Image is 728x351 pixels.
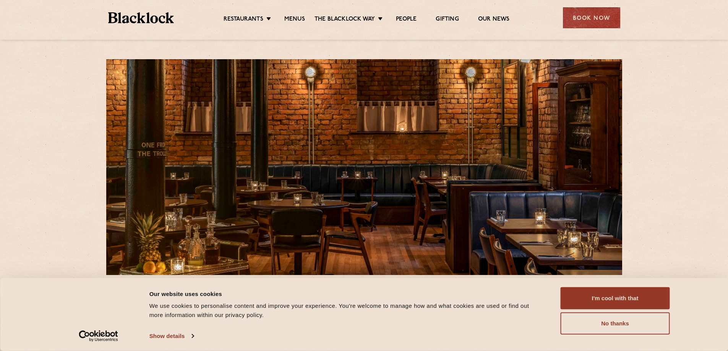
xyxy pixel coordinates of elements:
[284,16,305,24] a: Menus
[561,287,670,309] button: I'm cool with that
[315,16,375,24] a: The Blacklock Way
[108,12,174,23] img: BL_Textured_Logo-footer-cropped.svg
[563,7,620,28] div: Book Now
[396,16,417,24] a: People
[149,289,543,298] div: Our website uses cookies
[149,301,543,320] div: We use cookies to personalise content and improve your experience. You're welcome to manage how a...
[561,312,670,335] button: No thanks
[478,16,510,24] a: Our News
[149,330,194,342] a: Show details
[436,16,459,24] a: Gifting
[224,16,263,24] a: Restaurants
[65,330,132,342] a: Usercentrics Cookiebot - opens in a new window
